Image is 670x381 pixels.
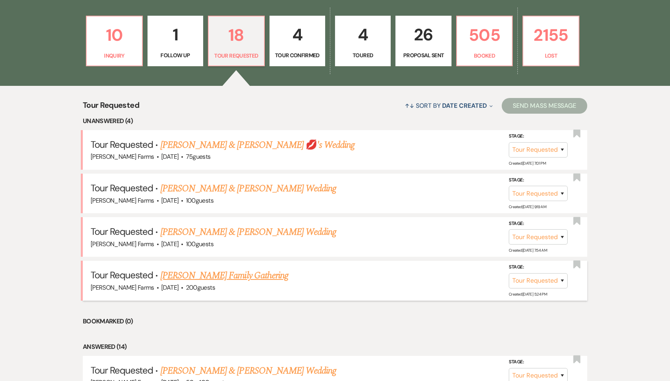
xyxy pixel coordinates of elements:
p: 18 [213,22,259,48]
a: 10Inquiry [86,16,142,67]
p: 26 [401,22,446,48]
label: Stage: [509,176,568,184]
span: Date Created [442,102,486,110]
span: Tour Requested [91,269,153,281]
p: Proposal Sent [401,51,446,60]
span: Tour Requested [91,225,153,238]
span: 100 guests [186,196,213,205]
button: Sort By Date Created [402,95,496,116]
p: 4 [275,22,320,48]
a: 1Follow Up [147,16,203,67]
p: Toured [340,51,386,60]
span: [DATE] [161,196,178,205]
span: [PERSON_NAME] Farms [91,152,154,161]
p: 1 [153,22,198,48]
a: 4Toured [335,16,391,67]
a: [PERSON_NAME] & [PERSON_NAME] Wedding [160,181,336,196]
span: [DATE] [161,283,178,292]
span: Created: [DATE] 9:19 AM [509,204,546,209]
p: Tour Requested [213,51,259,60]
a: [PERSON_NAME] & [PERSON_NAME] Wedding [160,225,336,239]
span: 100 guests [186,240,213,248]
span: [PERSON_NAME] Farms [91,283,154,292]
button: Send Mass Message [502,98,587,114]
p: Follow Up [153,51,198,60]
span: Tour Requested [83,99,139,116]
label: Stage: [509,358,568,366]
span: Tour Requested [91,364,153,376]
span: [PERSON_NAME] Farms [91,196,154,205]
span: Tour Requested [91,138,153,151]
p: 505 [462,22,507,48]
li: Unanswered (4) [83,116,587,126]
p: 4 [340,22,386,48]
label: Stage: [509,132,568,141]
label: Stage: [509,220,568,228]
a: 26Proposal Sent [395,16,451,67]
a: 18Tour Requested [208,16,264,67]
a: [PERSON_NAME] & [PERSON_NAME] Wedding [160,364,336,378]
p: 2155 [528,22,574,48]
span: [DATE] [161,152,178,161]
p: Inquiry [91,51,137,60]
span: 75 guests [186,152,211,161]
span: [DATE] [161,240,178,248]
span: Tour Requested [91,182,153,194]
span: ↑↓ [405,102,414,110]
span: [PERSON_NAME] Farms [91,240,154,248]
a: 505Booked [456,16,513,67]
span: Created: [DATE] 7:54 AM [509,248,547,253]
span: 200 guests [186,283,215,292]
p: 10 [91,22,137,48]
p: Tour Confirmed [275,51,320,60]
a: 4Tour Confirmed [269,16,325,67]
span: Created: [DATE] 7:01 PM [509,161,546,166]
li: Bookmarked (0) [83,316,587,327]
a: [PERSON_NAME] & [PERSON_NAME] 💋's Wedding [160,138,355,152]
li: Answered (14) [83,342,587,352]
a: 2155Lost [523,16,579,67]
label: Stage: [509,263,568,272]
span: Created: [DATE] 5:24 PM [509,291,547,296]
p: Lost [528,51,574,60]
a: [PERSON_NAME] Family Gathering [160,269,288,283]
p: Booked [462,51,507,60]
